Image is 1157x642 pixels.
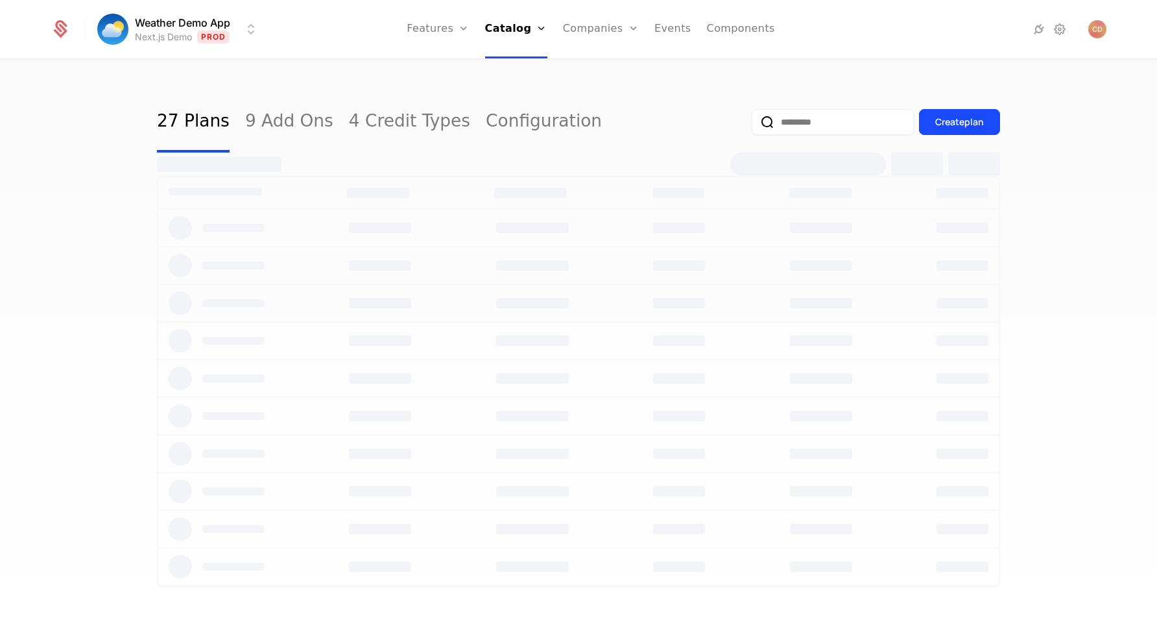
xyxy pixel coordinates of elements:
button: Select environment [101,15,259,43]
a: Configuration [486,92,602,153]
button: Createplan [919,109,1000,135]
span: Prod [197,31,230,43]
div: Create plan [935,116,984,129]
a: 4 Credit Types [349,92,470,153]
a: 9 Add Ons [245,92,333,153]
img: Weather Demo App [97,14,128,45]
a: 27 Plans [157,92,230,153]
button: Open user button [1088,20,1106,38]
a: Settings [1052,21,1068,37]
a: Integrations [1031,21,1047,37]
img: Cole Demo [1088,20,1106,38]
span: Weather Demo App [135,15,230,31]
div: Next.js Demo [135,31,192,43]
